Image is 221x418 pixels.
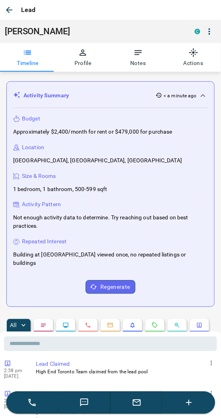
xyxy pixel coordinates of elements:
svg: Listing Alerts [129,322,136,329]
h1: [PERSON_NAME] [5,26,183,37]
svg: Lead Browsing Activity [63,322,69,329]
p: All [10,323,16,328]
button: Regenerate [86,280,135,294]
p: Location [22,143,44,152]
p: 2:38 pm [4,368,28,374]
button: Notes [111,43,166,72]
p: Repeated Interest [22,238,66,246]
div: condos.ca [195,29,200,34]
svg: Notes [40,322,47,329]
p: Building at [GEOGRAPHIC_DATA] viewed once, no repeated listings or buildings [13,251,208,268]
svg: Calls [85,322,91,329]
svg: Opportunities [174,322,180,329]
svg: Requests [152,322,158,329]
p: Not enough activity data to determine. Try reaching out based on best practices. [13,214,208,231]
p: Activity Pattern [22,201,61,209]
div: Activity Summary< a minute ago [13,88,208,103]
p: 1 bedroom, 1 bathroom, 500-599 sqft [13,185,108,193]
p: 2:37 pm [4,398,28,404]
p: Size & Rooms [22,172,56,180]
svg: Emails [107,322,113,329]
p: Lead [21,5,36,15]
p: [DATE] [4,374,28,379]
p: Lead Profile Updated [36,390,214,399]
p: Approximately $2,400/month for rent or $479,000 for purchase [13,128,172,136]
p: < a minute ago [164,92,197,99]
p: [DATE] [4,404,28,410]
p: Activity Summary [23,91,69,100]
p: Lead Claimed [36,360,214,369]
p: [GEOGRAPHIC_DATA], [GEOGRAPHIC_DATA], [GEOGRAPHIC_DATA] [13,156,182,165]
button: Actions [166,43,221,72]
svg: Agent Actions [196,322,203,329]
p: Budget [22,114,40,123]
button: Profile [55,43,111,72]
p: High End Toronto Team claimed from the lead pool [36,369,214,376]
